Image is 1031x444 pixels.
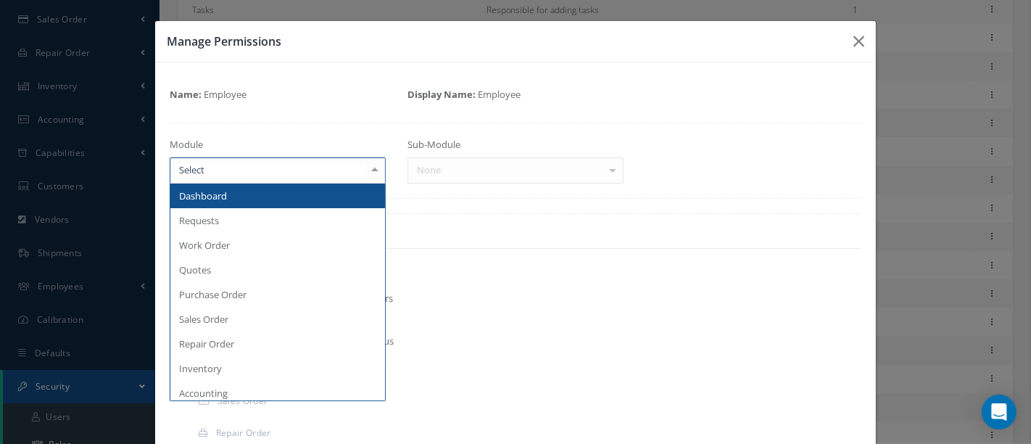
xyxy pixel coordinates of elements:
input: Select [175,163,366,177]
span: Employee [204,88,247,101]
h3: Manage Permissions [167,33,841,50]
div: Open Intercom Messenger [982,395,1016,429]
span: Employee [478,88,521,101]
span: Sales Order [179,313,228,326]
a: Sales Order [181,387,298,418]
label: Sub-Module [407,138,460,152]
span: Requests [179,214,219,227]
div: Work orders [312,278,847,292]
div: Repair orders [312,320,847,334]
span: Quotes [179,263,211,276]
span: Repair Order [179,337,234,350]
strong: Name: [170,88,202,101]
label: Module [170,138,203,152]
div: Sales orders [312,306,847,321]
span: Purchase Order [179,288,247,301]
span: Repair Order [216,427,271,439]
span: Work Order [179,239,230,252]
div: Purchase orders [312,292,847,306]
span: Accounting [179,387,228,400]
span: Sales Order [218,395,268,407]
strong: Display Name: [407,88,476,101]
span: Inventory [179,362,222,375]
div: Company status [312,334,847,349]
span: Dashboard [179,189,227,202]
